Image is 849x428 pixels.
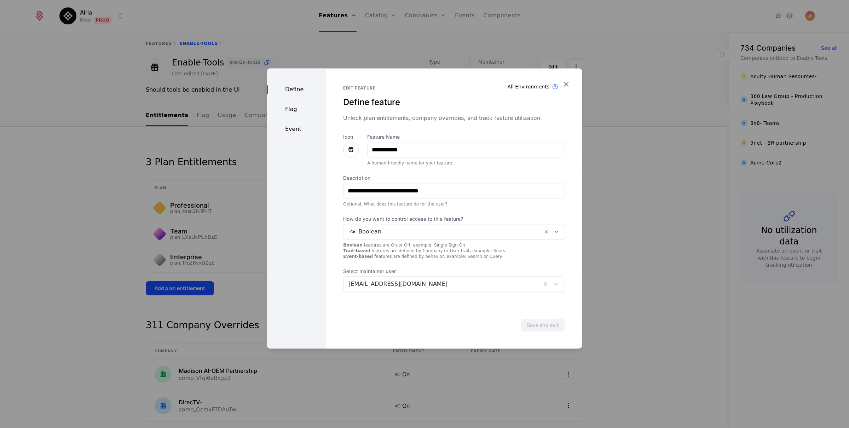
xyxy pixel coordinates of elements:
[343,215,565,222] span: How do you want to control access to this feature?
[343,248,370,253] strong: Trait-based
[267,105,326,114] div: Flag
[343,242,565,259] div: features are On or Off, example: Single Sign On features are defined by Company or User trait, ex...
[343,201,565,207] div: Optional. What does this feature do for the user?
[367,133,565,140] label: Feature Name
[267,125,326,133] div: Event
[343,85,565,91] div: Edit feature
[343,268,565,275] span: Select maintainer user
[267,85,326,94] div: Define
[343,114,565,122] div: Unlock plan entitlements, company overrides, and track feature utilization.
[343,243,363,248] strong: Boolean
[521,319,565,331] button: Save and exit
[343,254,373,259] strong: Event-based
[343,97,565,108] div: Define feature
[343,133,359,140] label: Icon
[508,83,550,90] div: All Environments
[343,174,565,181] label: Description
[367,160,565,166] div: A human-friendly name for your feature.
